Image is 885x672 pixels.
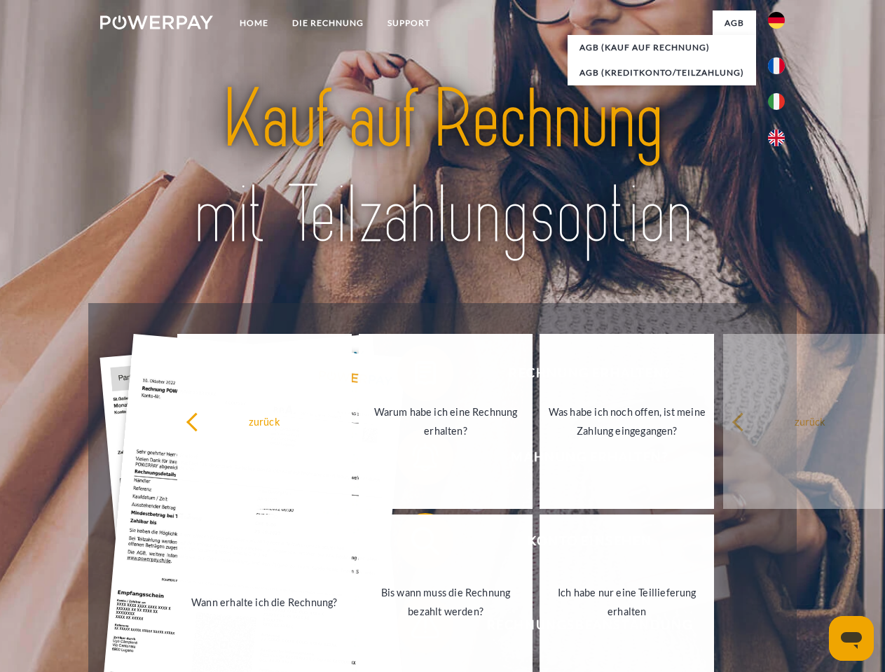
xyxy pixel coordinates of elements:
[768,57,785,74] img: fr
[768,129,785,146] img: en
[367,583,525,621] div: Bis wann muss die Rechnung bezahlt werden?
[134,67,751,268] img: title-powerpay_de.svg
[280,10,376,36] a: DIE RECHNUNG
[228,10,280,36] a: Home
[829,616,874,661] iframe: Schaltfläche zum Öffnen des Messaging-Fensters
[186,412,343,430] div: zurück
[568,60,756,85] a: AGB (Kreditkonto/Teilzahlung)
[367,402,525,440] div: Warum habe ich eine Rechnung erhalten?
[376,10,442,36] a: SUPPORT
[768,93,785,110] img: it
[548,583,706,621] div: Ich habe nur eine Teillieferung erhalten
[548,402,706,440] div: Was habe ich noch offen, ist meine Zahlung eingegangen?
[100,15,213,29] img: logo-powerpay-white.svg
[186,592,343,611] div: Wann erhalte ich die Rechnung?
[768,12,785,29] img: de
[568,35,756,60] a: AGB (Kauf auf Rechnung)
[713,10,756,36] a: agb
[540,334,714,509] a: Was habe ich noch offen, ist meine Zahlung eingegangen?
